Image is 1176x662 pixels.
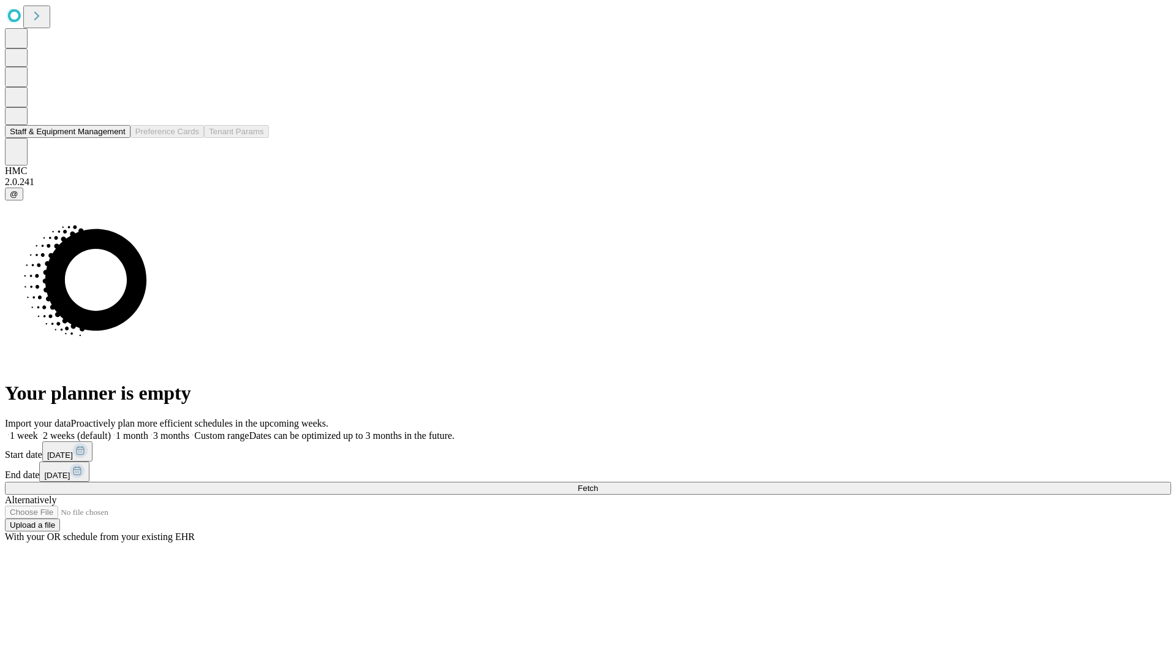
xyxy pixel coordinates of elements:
span: Alternatively [5,495,56,505]
span: Proactively plan more efficient schedules in the upcoming weeks. [71,418,328,428]
span: 1 week [10,430,38,441]
button: Fetch [5,482,1171,495]
div: End date [5,462,1171,482]
span: Import your data [5,418,71,428]
span: Fetch [578,484,598,493]
span: 3 months [153,430,189,441]
button: Tenant Params [204,125,269,138]
button: Upload a file [5,519,60,531]
span: Custom range [194,430,249,441]
span: Dates can be optimized up to 3 months in the future. [249,430,454,441]
div: 2.0.241 [5,177,1171,188]
button: @ [5,188,23,200]
span: 2 weeks (default) [43,430,111,441]
button: Staff & Equipment Management [5,125,130,138]
span: With your OR schedule from your existing EHR [5,531,195,542]
span: @ [10,189,18,199]
span: [DATE] [47,451,73,460]
button: [DATE] [39,462,89,482]
div: HMC [5,165,1171,177]
button: Preference Cards [130,125,204,138]
div: Start date [5,441,1171,462]
h1: Your planner is empty [5,382,1171,405]
span: [DATE] [44,471,70,480]
button: [DATE] [42,441,92,462]
span: 1 month [116,430,148,441]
